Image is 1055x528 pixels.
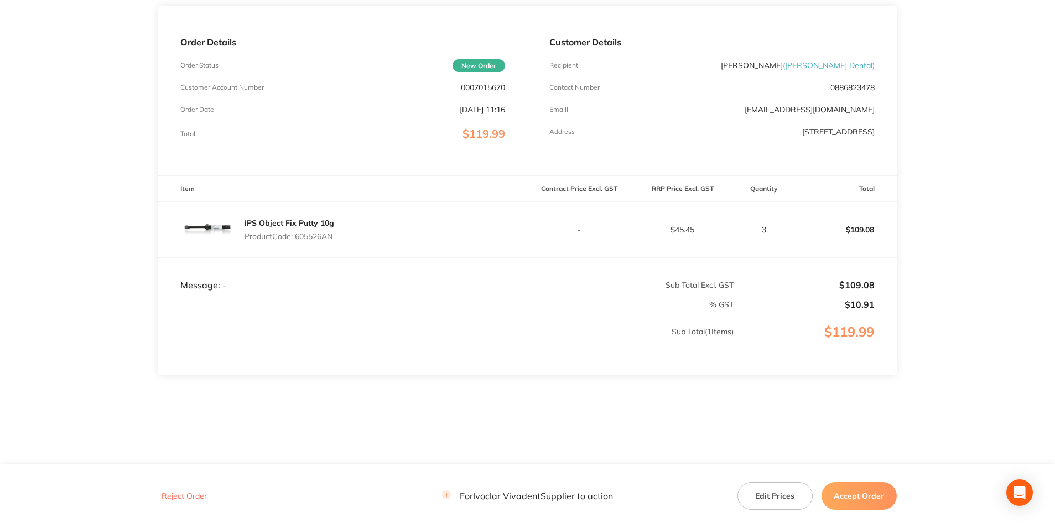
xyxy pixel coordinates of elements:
th: Total [793,176,897,202]
p: For Ivoclar Vivadent Supplier to action [442,490,613,501]
p: $45.45 [631,225,734,234]
p: Total [180,130,195,138]
p: Contact Number [549,84,600,91]
span: ( [PERSON_NAME] Dental ) [783,60,875,70]
p: $10.91 [735,299,875,309]
a: IPS Object Fix Putty 10g [245,218,334,228]
p: [PERSON_NAME] [721,61,875,70]
th: Quantity [734,176,793,202]
button: Reject Order [158,491,210,501]
span: $119.99 [462,127,505,141]
img: Mnc2MHhkNg [180,202,236,257]
p: Order Date [180,106,214,113]
p: Product Code: 605526AN [245,232,334,241]
p: Emaill [549,106,568,113]
p: Address [549,128,575,136]
p: $109.08 [794,216,896,243]
th: Item [158,176,527,202]
th: Contract Price Excl. GST [527,176,631,202]
button: Accept Order [822,482,897,510]
th: RRP Price Excl. GST [631,176,734,202]
a: [EMAIL_ADDRESS][DOMAIN_NAME] [745,105,875,115]
td: Message: - [158,257,527,291]
p: Customer Details [549,37,874,47]
p: 3 [735,225,793,234]
p: $119.99 [735,324,896,362]
div: Open Intercom Messenger [1006,479,1033,506]
p: - [528,225,630,234]
p: % GST [159,300,734,309]
span: New Order [453,59,505,72]
p: Sub Total Excl. GST [528,281,734,289]
p: Sub Total ( 1 Items) [159,327,734,358]
p: 0007015670 [461,83,505,92]
p: 0886823478 [830,83,875,92]
p: Recipient [549,61,578,69]
p: Order Details [180,37,505,47]
p: [STREET_ADDRESS] [802,127,875,136]
button: Edit Prices [737,482,813,510]
p: Order Status [180,61,219,69]
p: [DATE] 11:16 [460,105,505,114]
p: $109.08 [735,280,875,290]
p: Customer Account Number [180,84,264,91]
